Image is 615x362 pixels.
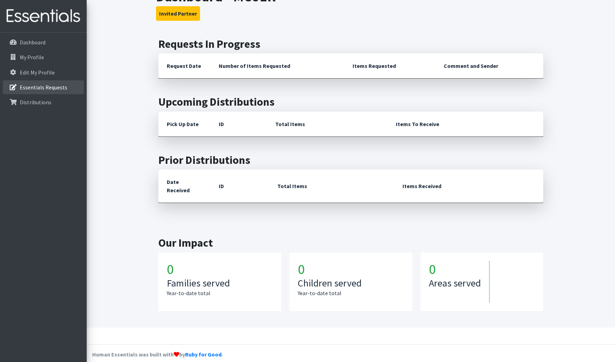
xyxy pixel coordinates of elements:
h1: 0 [298,261,404,277]
th: Items Requested [344,53,435,79]
p: Year-to-date total [298,289,404,297]
th: Request Date [158,53,210,79]
th: Pick Up Date [158,112,210,137]
p: Essentials Requests [20,84,67,91]
h3: Children served [298,277,404,289]
th: Date Received [158,169,210,203]
th: Items Received [394,169,543,203]
img: HumanEssentials [3,5,84,28]
h2: Requests In Progress [158,37,543,51]
th: Number of Items Requested [210,53,344,79]
strong: Human Essentials was built with by . [92,351,223,358]
h2: Prior Distributions [158,153,543,167]
p: Year-to-date total [167,289,273,297]
a: Ruby for Good [185,351,222,358]
h2: Upcoming Distributions [158,95,543,108]
h3: Areas served [429,277,481,289]
a: Dashboard [3,35,84,49]
p: Distributions [20,99,51,106]
h3: Families served [167,277,273,289]
p: Edit My Profile [20,69,55,76]
th: Comment and Sender [435,53,543,79]
p: My Profile [20,54,44,61]
h1: 0 [429,261,489,277]
th: Total Items [269,169,394,203]
p: Dashboard [20,39,45,46]
h2: Our Impact [158,236,543,249]
th: Total Items [267,112,388,137]
a: My Profile [3,50,84,64]
th: Items To Receive [388,112,543,137]
th: ID [210,112,267,137]
a: Edit My Profile [3,65,84,79]
th: ID [210,169,269,203]
a: Essentials Requests [3,80,84,94]
button: Invited Partner [156,6,200,21]
h1: 0 [167,261,273,277]
a: Distributions [3,95,84,109]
